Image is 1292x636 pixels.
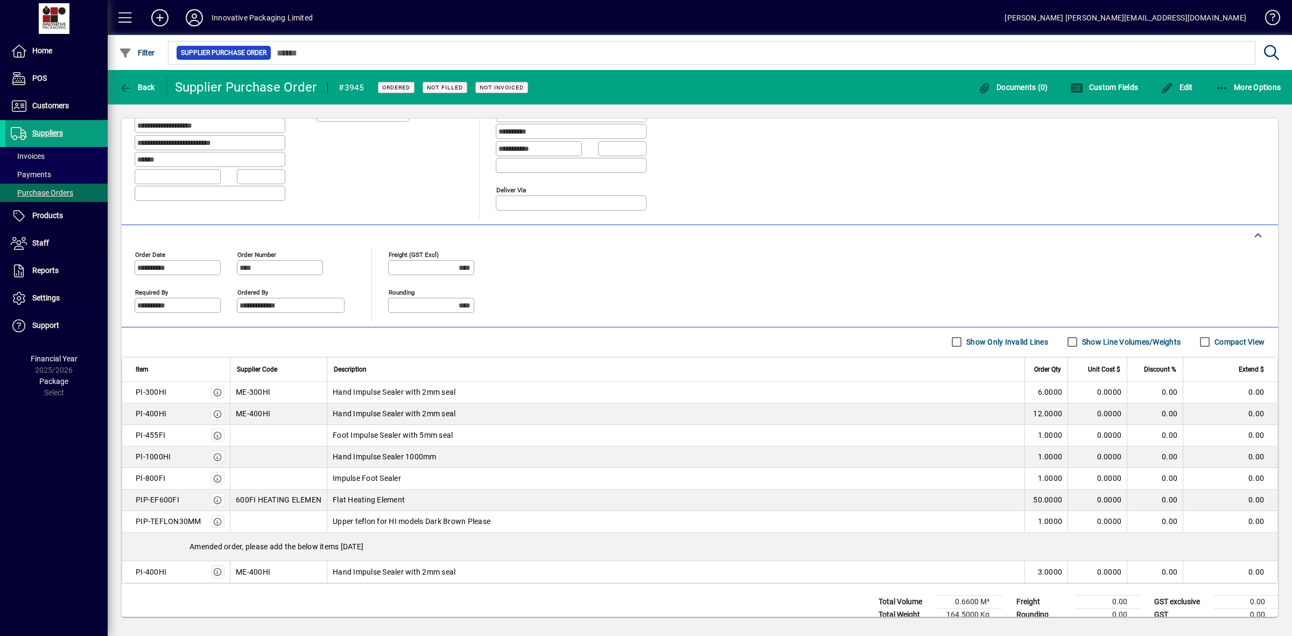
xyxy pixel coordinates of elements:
span: Extend $ [1239,364,1264,375]
a: POS [5,65,108,92]
mat-label: Freight (GST excl) [389,250,439,258]
span: Edit [1161,83,1193,92]
div: PI-1000HI [136,451,171,462]
mat-label: Rounding [389,288,415,296]
span: Support [32,321,59,330]
span: Home [32,46,52,55]
a: Support [5,312,108,339]
span: Upper teflon for HI models Dark Brown Please [333,516,490,527]
td: 0.00 [1076,608,1140,621]
td: ME-400HI [230,403,327,425]
a: Knowledge Base [1257,2,1279,37]
a: Purchase Orders [5,184,108,202]
span: Documents (0) [978,83,1048,92]
td: 0.00 [1183,561,1277,583]
td: 0.0000 [1068,382,1127,403]
td: 0.0000 [1068,561,1127,583]
span: Hand Impulse Sealer with 2mm seal [333,567,455,577]
td: 0.00 [1213,595,1278,608]
a: Invoices [5,147,108,165]
td: 0.00 [1183,403,1277,425]
button: Filter [116,43,158,62]
td: Total Weight [873,608,938,621]
span: Financial Year [31,354,78,363]
a: Customers [5,93,108,120]
td: 0.00 [1183,382,1277,403]
span: POS [32,74,47,82]
td: 0.00 [1183,468,1277,490]
label: Show Line Volumes/Weights [1080,337,1181,347]
a: Home [5,38,108,65]
span: Reports [32,266,59,275]
span: Foot Impulse Sealer with 5mm seal [333,430,453,441]
span: Products [32,211,63,220]
td: 3.0000 [1024,561,1068,583]
td: 1.0000 [1024,468,1068,490]
div: PI-400HI [136,408,166,419]
td: 0.00 [1183,490,1277,511]
td: 0.00 [1127,490,1183,511]
span: Not Filled [427,84,463,91]
div: PI-400HI [136,567,166,577]
td: 600FI HEATING ELEMEN [230,490,327,511]
td: Total Volume [873,595,938,608]
span: Back [119,83,155,92]
td: 1.0000 [1024,425,1068,446]
span: Ordered [382,84,410,91]
span: Suppliers [32,129,63,137]
span: Hand Impulse Sealer with 2mm seal [333,408,455,419]
td: 0.00 [1127,403,1183,425]
td: 50.0000 [1024,490,1068,511]
div: #3945 [339,79,364,96]
a: Reports [5,257,108,284]
span: Item [136,364,149,375]
td: Rounding [1011,608,1076,621]
span: Unit Cost $ [1088,364,1120,375]
mat-label: Order number [237,250,276,258]
button: Back [116,78,158,97]
label: Show Only Invalid Lines [964,337,1048,347]
td: 0.00 [1127,382,1183,403]
span: Order Qty [1034,364,1061,375]
div: PI-800FI [136,473,165,484]
button: Edit [1158,78,1196,97]
td: 0.00 [1076,595,1140,608]
td: 1.0000 [1024,446,1068,468]
div: PIP-EF600FI [136,494,179,505]
span: Flat Heating Element [333,494,405,505]
td: 1.0000 [1024,511,1068,533]
a: Staff [5,230,108,257]
td: GST exclusive [1149,595,1213,608]
span: Not Invoiced [480,84,524,91]
td: 0.0000 [1068,490,1127,511]
span: Staff [32,239,49,247]
span: Customers [32,101,69,110]
td: 0.00 [1127,511,1183,533]
button: Add [143,8,177,27]
button: Custom Fields [1068,78,1141,97]
td: 0.00 [1183,511,1277,533]
td: 0.0000 [1068,446,1127,468]
td: ME-400HI [230,561,327,583]
span: Package [39,377,68,386]
span: Supplier Purchase Order [181,47,266,58]
td: GST [1149,608,1213,621]
td: 0.00 [1183,446,1277,468]
span: Supplier Code [237,364,277,375]
app-page-header-button: Back [108,78,167,97]
div: [PERSON_NAME] [PERSON_NAME][EMAIL_ADDRESS][DOMAIN_NAME] [1005,9,1246,26]
div: Supplier Purchase Order [175,79,317,96]
span: Invoices [11,152,45,160]
span: Impulse Foot Sealer [333,473,401,484]
span: Filter [119,48,155,57]
a: Products [5,202,108,229]
td: 0.0000 [1068,468,1127,490]
button: Documents (0) [975,78,1051,97]
span: More Options [1216,83,1281,92]
div: PI-300HI [136,387,166,397]
a: Settings [5,285,108,312]
div: PIP-TEFLON30MM [136,516,201,527]
span: Description [334,364,367,375]
div: Amended order, please add the below items [DATE] [122,533,1277,561]
td: 6.0000 [1024,382,1068,403]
